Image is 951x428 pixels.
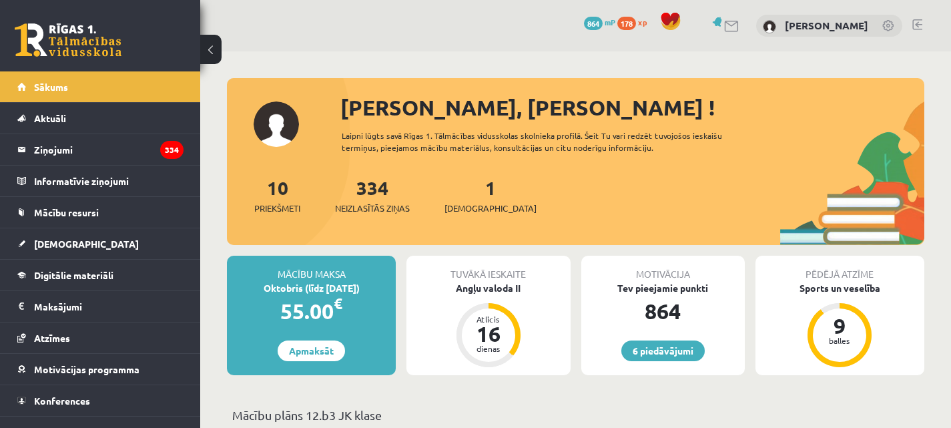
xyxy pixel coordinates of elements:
[785,19,868,32] a: [PERSON_NAME]
[227,256,396,281] div: Mācību maksa
[820,337,860,345] div: balles
[335,176,410,215] a: 334Neizlasītās ziņas
[160,141,184,159] i: 334
[254,202,300,215] span: Priekšmeti
[406,281,570,369] a: Angļu valoda II Atlicis 16 dienas
[17,228,184,259] a: [DEMOGRAPHIC_DATA]
[232,406,919,424] p: Mācību plāns 12.b3 JK klase
[34,291,184,322] legend: Maksājumi
[340,91,924,124] div: [PERSON_NAME], [PERSON_NAME] !
[468,315,509,323] div: Atlicis
[17,260,184,290] a: Digitālie materiāli
[755,256,924,281] div: Pēdējā atzīme
[334,294,342,313] span: €
[335,202,410,215] span: Neizlasītās ziņas
[17,103,184,134] a: Aktuāli
[406,256,570,281] div: Tuvākā ieskaite
[584,17,603,30] span: 864
[617,17,636,30] span: 178
[584,17,615,27] a: 864 mP
[17,166,184,196] a: Informatīvie ziņojumi
[254,176,300,215] a: 10Priekšmeti
[763,20,776,33] img: Marta Vanovska
[227,281,396,295] div: Oktobris (līdz [DATE])
[581,256,745,281] div: Motivācija
[17,134,184,165] a: Ziņojumi334
[755,281,924,295] div: Sports un veselība
[638,17,647,27] span: xp
[34,81,68,93] span: Sākums
[17,354,184,385] a: Motivācijas programma
[17,291,184,322] a: Maksājumi
[227,295,396,327] div: 55.00
[755,281,924,369] a: Sports un veselība 9 balles
[621,341,705,361] a: 6 piedāvājumi
[34,238,139,250] span: [DEMOGRAPHIC_DATA]
[820,315,860,337] div: 9
[444,202,537,215] span: [DEMOGRAPHIC_DATA]
[617,17,653,27] a: 178 xp
[605,17,615,27] span: mP
[34,363,139,375] span: Motivācijas programma
[342,130,760,154] div: Laipni lūgts savā Rīgas 1. Tālmācības vidusskolas skolnieka profilā. Šeit Tu vari redzēt tuvojošo...
[34,269,113,281] span: Digitālie materiāli
[444,176,537,215] a: 1[DEMOGRAPHIC_DATA]
[17,71,184,102] a: Sākums
[468,345,509,353] div: dienas
[17,385,184,416] a: Konferences
[406,281,570,295] div: Angļu valoda II
[34,134,184,165] legend: Ziņojumi
[278,341,345,361] a: Apmaksāt
[17,323,184,353] a: Atzīmes
[34,332,70,344] span: Atzīmes
[581,295,745,327] div: 864
[468,323,509,345] div: 16
[581,281,745,295] div: Tev pieejamie punkti
[17,197,184,228] a: Mācību resursi
[34,112,66,124] span: Aktuāli
[34,395,90,407] span: Konferences
[34,166,184,196] legend: Informatīvie ziņojumi
[15,23,121,57] a: Rīgas 1. Tālmācības vidusskola
[34,206,99,218] span: Mācību resursi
